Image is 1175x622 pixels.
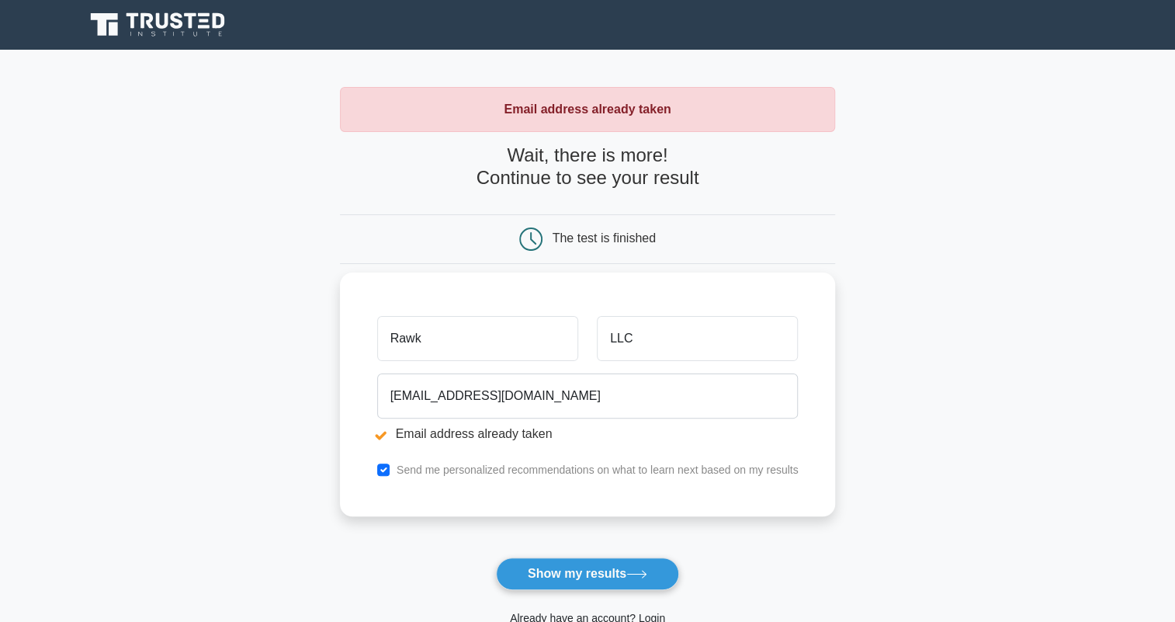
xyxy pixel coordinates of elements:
[553,231,656,245] div: The test is finished
[340,144,836,189] h4: Wait, there is more! Continue to see your result
[377,425,799,443] li: Email address already taken
[377,374,799,419] input: Email
[397,464,799,476] label: Send me personalized recommendations on what to learn next based on my results
[597,316,798,361] input: Last name
[496,558,679,590] button: Show my results
[504,103,671,116] strong: Email address already taken
[377,316,578,361] input: First name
